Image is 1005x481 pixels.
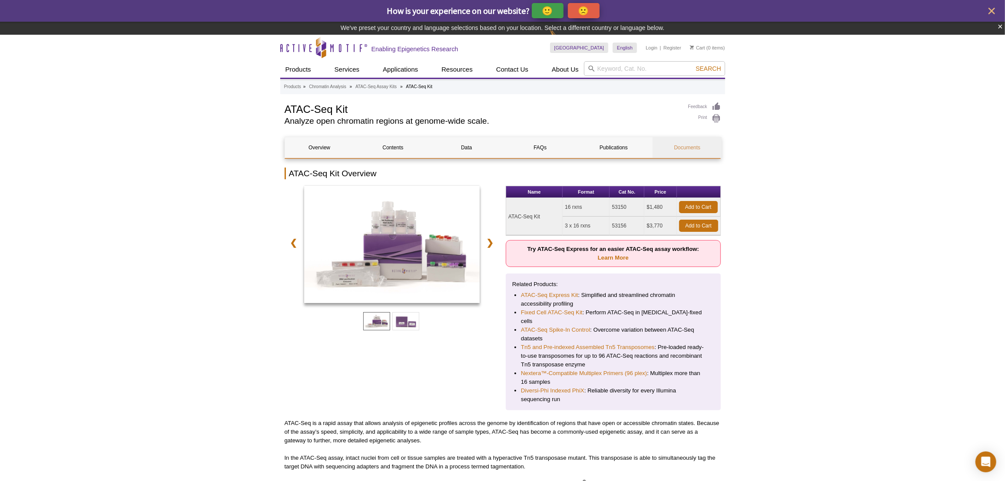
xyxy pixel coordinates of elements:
a: ❯ [481,233,499,253]
a: ATAC-Seq Express Kit [521,291,578,300]
a: English [613,43,637,53]
p: 🙁 [578,5,589,16]
button: × [998,22,1003,32]
a: Resources [436,61,478,78]
li: : Reliable diversity for every Illumina sequencing run [521,386,706,404]
a: Contents [358,137,428,158]
li: | [660,43,661,53]
a: Publications [579,137,648,158]
a: Data [432,137,501,158]
a: Products [284,83,301,91]
img: Your Cart [690,45,694,49]
li: (0 items) [690,43,725,53]
a: FAQs [505,137,574,158]
li: ATAC-Seq Kit [406,84,432,89]
a: Products [280,61,316,78]
strong: Try ATAC-Seq Express for an easier ATAC-Seq assay workflow: [527,246,699,261]
button: close [986,6,997,16]
input: Keyword, Cat. No. [584,61,725,76]
h1: ATAC-Seq Kit [285,102,680,115]
th: Format [563,186,610,198]
a: Print [688,114,721,123]
th: Name [506,186,563,198]
td: $3,770 [644,217,677,235]
a: Services [329,61,365,78]
h2: Enabling Epigenetics Research [371,45,458,53]
a: ATAC-Seq Spike-In Control [521,326,590,334]
a: Fixed Cell ATAC-Seq Kit [521,308,583,317]
td: $1,480 [644,198,677,217]
a: ATAC-Seq Kit [304,186,480,306]
li: : Perform ATAC-Seq in [MEDICAL_DATA]-fixed cells [521,308,706,326]
a: Feedback [688,102,721,112]
td: 16 rxns [563,198,610,217]
span: How is your experience on our website? [387,5,530,16]
td: 53156 [610,217,644,235]
a: Learn More [598,254,629,261]
li: : Pre-loaded ready-to-use transposomes for up to 96 ATAC-Seq reactions and recombinant Tn5 transp... [521,343,706,369]
a: About Us [547,61,584,78]
td: 3 x 16 rxns [563,217,610,235]
li: : Multiplex more than 16 samples [521,369,706,386]
td: ATAC-Seq Kit [506,198,563,235]
a: Chromatin Analysis [309,83,346,91]
li: : Simplified and streamlined chromatin accessibility profiling [521,291,706,308]
p: 🙂 [542,5,553,16]
a: Register [663,45,681,51]
th: Cat No. [610,186,644,198]
div: Open Intercom Messenger [975,451,996,472]
img: Change Here [550,28,573,49]
a: Diversi-Phi Indexed PhiX [521,386,584,395]
a: [GEOGRAPHIC_DATA] [550,43,609,53]
a: Contact Us [491,61,534,78]
a: Cart [690,45,705,51]
a: ATAC-Seq Assay Kits [355,83,397,91]
a: Login [646,45,657,51]
p: In the ATAC-Seq assay, intact nuclei from cell or tissue samples are treated with a hyperactive T... [285,454,721,471]
button: Search [693,65,723,72]
th: Price [644,186,677,198]
h2: ATAC-Seq Kit Overview [285,168,721,179]
li: » [350,84,352,89]
a: Add to Cart [679,220,718,232]
a: Overview [285,137,354,158]
a: Documents [653,137,722,158]
a: Tn5 and Pre-indexed Assembled Tn5 Transposomes [521,343,655,352]
img: ATAC-Seq Kit [304,186,480,303]
p: Related Products: [512,280,714,289]
li: » [400,84,403,89]
li: » [303,84,306,89]
a: ❮ [285,233,303,253]
li: : Overcome variation between ATAC-Seq datasets [521,326,706,343]
p: ATAC-Seq is a rapid assay that allows analysis of epigenetic profiles across the genome by identi... [285,419,721,445]
span: Search [696,65,721,72]
a: Nextera™-Compatible Multiplex Primers (96 plex) [521,369,647,378]
h2: Analyze open chromatin regions at genome-wide scale. [285,117,680,125]
a: Applications [378,61,423,78]
td: 53150 [610,198,644,217]
a: Add to Cart [679,201,718,213]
